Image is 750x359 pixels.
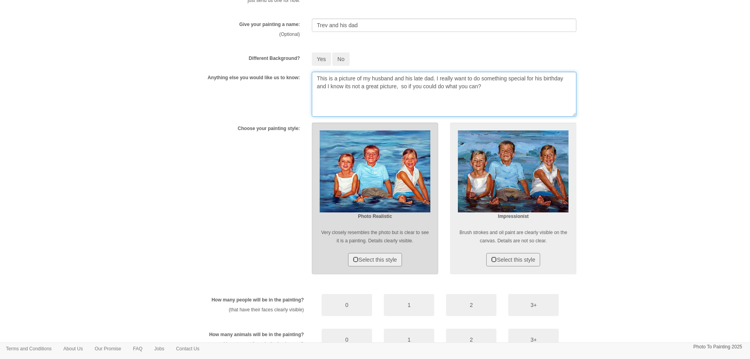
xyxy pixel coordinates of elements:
button: Select this style [348,253,402,266]
a: About Us [57,343,89,355]
button: 3+ [508,329,559,351]
a: FAQ [127,343,148,355]
label: Anything else you would like us to know: [207,74,300,81]
a: Contact Us [170,343,205,355]
button: Select this style [486,253,540,266]
button: 0 [322,329,372,351]
p: Photo Realistic [320,212,430,221]
p: Very closely resembles the photo but is clear to see it is a painting. Details clearly visible. [320,229,430,245]
p: Brush strokes and oil paint are clearly visible on the canvas. Details are not so clear. [458,229,569,245]
label: How many people will be in the painting? [211,297,304,303]
img: Impressionist [458,130,569,213]
button: No [332,52,350,66]
label: How many animals will be in the painting? [209,331,304,338]
p: Impressionist [458,212,569,221]
p: Photo To Painting 2025 [693,343,742,351]
a: Jobs [148,343,170,355]
button: 2 [446,294,496,316]
label: Choose your painting style: [238,125,300,132]
a: Our Promise [89,343,127,355]
button: Yes [312,52,331,66]
p: (that have their faces clearly visible) [185,306,304,314]
button: 0 [322,294,372,316]
p: (Optional) [174,30,300,39]
button: 1 [384,329,434,351]
button: 1 [384,294,434,316]
p: (do not count those in the background) [185,340,304,348]
img: Realism [320,130,430,213]
label: Give your painting a name: [239,21,300,28]
button: 3+ [508,294,559,316]
button: 2 [446,329,496,351]
label: Different Background? [249,55,300,62]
